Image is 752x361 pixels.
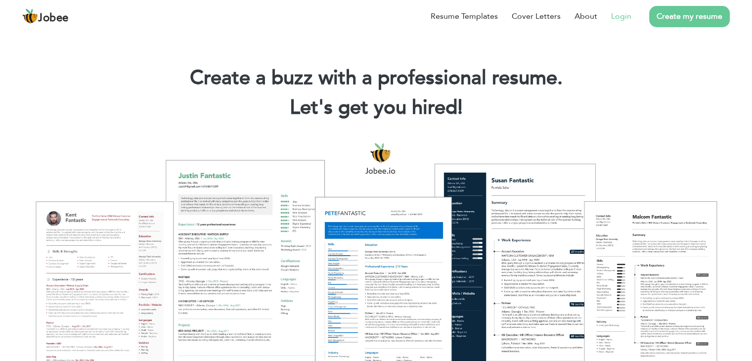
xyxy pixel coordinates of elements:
[611,10,631,22] a: Login
[458,94,462,121] span: |
[338,94,463,121] span: get you hired!
[22,8,69,24] a: Jobee
[649,6,730,27] a: Create my resume
[38,13,69,24] span: Jobee
[512,10,561,22] a: Cover Letters
[15,65,737,91] h1: Create a buzz with a professional resume.
[431,10,498,22] a: Resume Templates
[575,10,597,22] a: About
[15,95,737,121] h2: Let's
[22,8,38,24] img: jobee.io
